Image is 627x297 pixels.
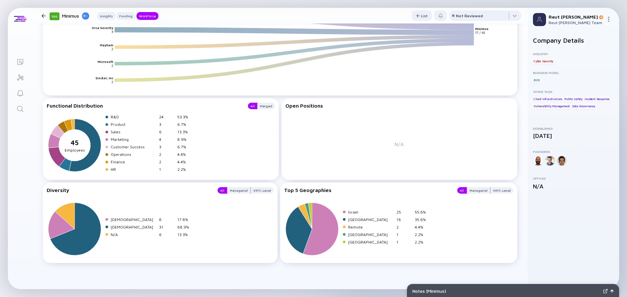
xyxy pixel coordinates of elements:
div: [DATE] [533,132,614,139]
text: Microsoft [98,60,113,64]
button: Managerial [227,187,251,194]
button: Workforce [137,12,158,20]
div: Public Safety [564,96,583,102]
button: Insights [97,12,115,20]
div: 4.4% [177,159,193,164]
div: 6.7% [177,122,193,127]
div: 2 [159,152,175,157]
div: 13.3% [177,129,193,134]
button: VP/C-Level [490,187,513,194]
div: 31 [159,225,175,230]
div: Founders [533,150,614,154]
h2: Company Details [533,37,614,44]
button: VP/C-Level [251,187,274,194]
div: 2 [159,159,175,164]
div: 3 [159,122,175,127]
div: 35.6% [415,217,430,222]
div: Open Positions [285,103,514,109]
div: 2.2% [415,240,430,245]
div: 6 [159,232,175,237]
div: Product [111,122,156,127]
div: 6.7% [177,144,193,149]
div: 1 [159,167,175,172]
button: All [217,187,227,194]
div: 55.6% [415,210,430,215]
div: Data Governance [571,103,596,110]
tspan: Employees [65,148,85,153]
div: Other Tags [533,90,614,94]
div: 6 [159,129,175,134]
div: Functional Distribution [47,103,241,109]
button: Managerial [467,187,490,194]
text: 17 / 45 [475,31,485,35]
a: Search [8,100,32,116]
div: Workforce [137,13,158,19]
button: All [457,187,467,194]
button: All [248,103,257,109]
div: Funding [117,13,135,19]
div: 16 [396,217,412,222]
img: Menu [606,17,611,22]
div: 8.9% [177,137,193,142]
div: Customer Success [111,144,156,149]
div: Reut [PERSON_NAME] Team [549,20,603,25]
div: 3 [159,144,175,149]
a: Lists [8,53,32,69]
div: 8 [159,217,175,222]
div: HR [111,167,156,172]
div: 1 [396,232,412,237]
text: 2 [111,80,113,84]
div: 1 [396,240,412,245]
div: [GEOGRAPHIC_DATA] [348,240,394,245]
div: Marketing [111,137,156,142]
div: 53.3% [177,114,193,119]
div: Cyber Security [533,58,554,64]
div: N/A [111,232,156,237]
div: Diversity [47,187,211,194]
div: Finance [111,159,156,164]
div: R&D [111,114,156,119]
div: Reut [PERSON_NAME] [549,14,603,20]
div: Incident Response [584,96,610,102]
div: B2B [533,77,540,83]
div: 13.3% [177,232,193,237]
button: Merged [257,103,275,109]
text: Minimus [475,27,489,31]
text: 2 [111,47,113,51]
img: Profile Picture [533,13,546,26]
div: Managerial [227,187,250,194]
img: Expand Notes [603,289,608,293]
div: 4 [159,137,175,142]
div: Notes ( Minimus ) [412,288,601,294]
div: [DEMOGRAPHIC_DATA] [111,225,156,230]
div: Israel [348,210,394,215]
div: 100 [50,12,59,20]
button: Funding [117,12,135,20]
div: 25 [396,210,412,215]
div: N/A [285,114,514,174]
text: 3 [111,30,113,34]
div: Top 5 Geographies [284,187,451,194]
div: 2 [396,225,412,230]
div: N/A [533,183,614,190]
div: Vulnerability Management [533,103,571,110]
div: Minimus [62,12,89,20]
div: Not Reviewed [456,13,483,18]
div: [GEOGRAPHIC_DATA] [348,217,394,222]
div: Business Model [533,71,614,75]
div: 4.4% [177,152,193,157]
div: Insights [97,13,115,19]
a: Reminders [8,85,32,100]
div: Established [533,126,614,130]
text: Docker, Inc [96,76,113,80]
div: 68.9% [177,225,193,230]
div: 2.2% [177,167,193,172]
div: Operations [111,152,156,157]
